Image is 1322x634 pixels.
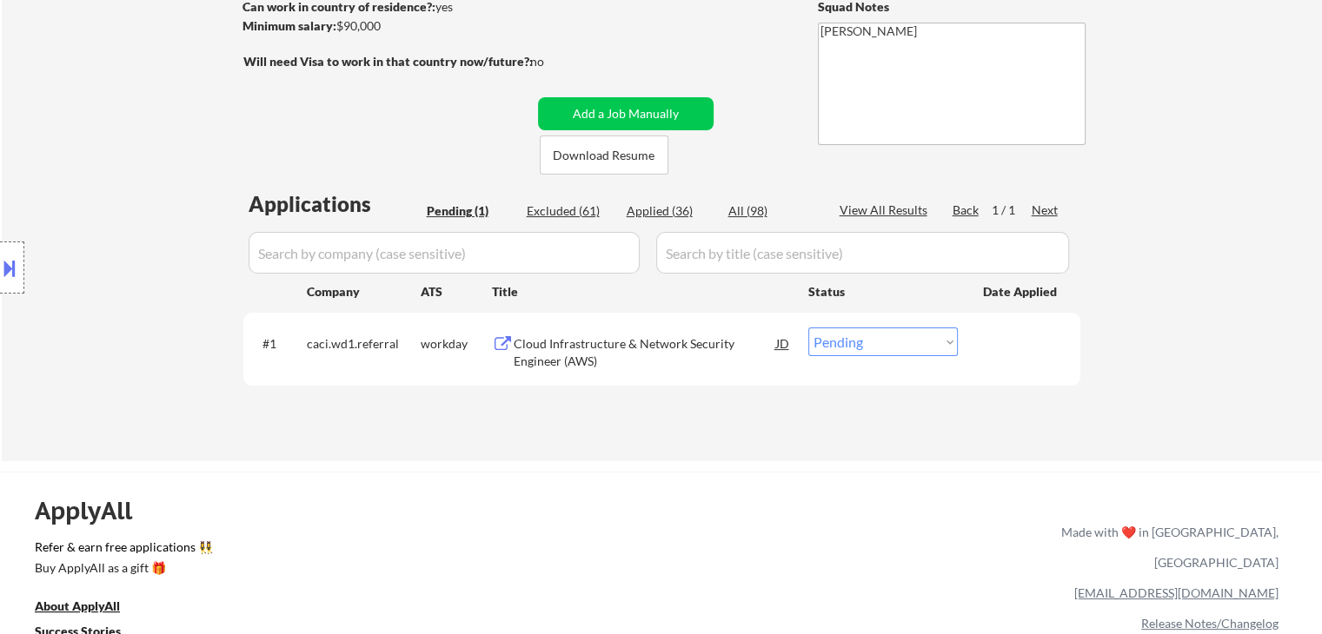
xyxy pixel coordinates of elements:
input: Search by title (case sensitive) [656,232,1069,274]
div: 1 / 1 [992,201,1032,219]
div: JD [774,327,792,359]
div: Applied (36) [627,202,714,220]
div: workday [421,335,492,353]
div: Made with ❤️ in [GEOGRAPHIC_DATA], [GEOGRAPHIC_DATA] [1054,517,1279,578]
div: Cloud Infrastructure & Network Security Engineer (AWS) [514,335,776,369]
div: no [530,53,580,70]
div: Company [307,283,421,300]
strong: Minimum salary: [242,18,336,33]
div: ApplyAll [35,496,152,525]
div: caci.wd1.referral [307,335,421,353]
div: ATS [421,283,492,300]
button: Download Resume [540,135,668,175]
u: About ApplyAll [35,598,120,613]
a: About ApplyAll [35,598,144,619]
button: Add a Job Manually [538,97,714,130]
div: Buy ApplyAll as a gift 🎁 [35,562,209,574]
div: Next [1032,201,1060,219]
strong: Will need Visa to work in that country now/future?: [243,54,533,69]
div: Status [808,275,958,307]
div: Back [953,201,980,219]
div: Applications [249,194,421,215]
input: Search by company (case sensitive) [249,232,640,274]
a: Refer & earn free applications 👯‍♀️ [35,541,698,559]
a: Release Notes/Changelog [1141,616,1279,631]
div: Title [492,283,792,300]
a: Buy ApplyAll as a gift 🎁 [35,559,209,581]
div: View All Results [840,201,933,219]
div: All (98) [728,202,815,220]
div: Pending (1) [427,202,514,220]
a: [EMAIL_ADDRESS][DOMAIN_NAME] [1074,585,1279,600]
div: $90,000 [242,17,532,35]
div: Date Applied [983,283,1060,300]
div: Excluded (61) [527,202,614,220]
